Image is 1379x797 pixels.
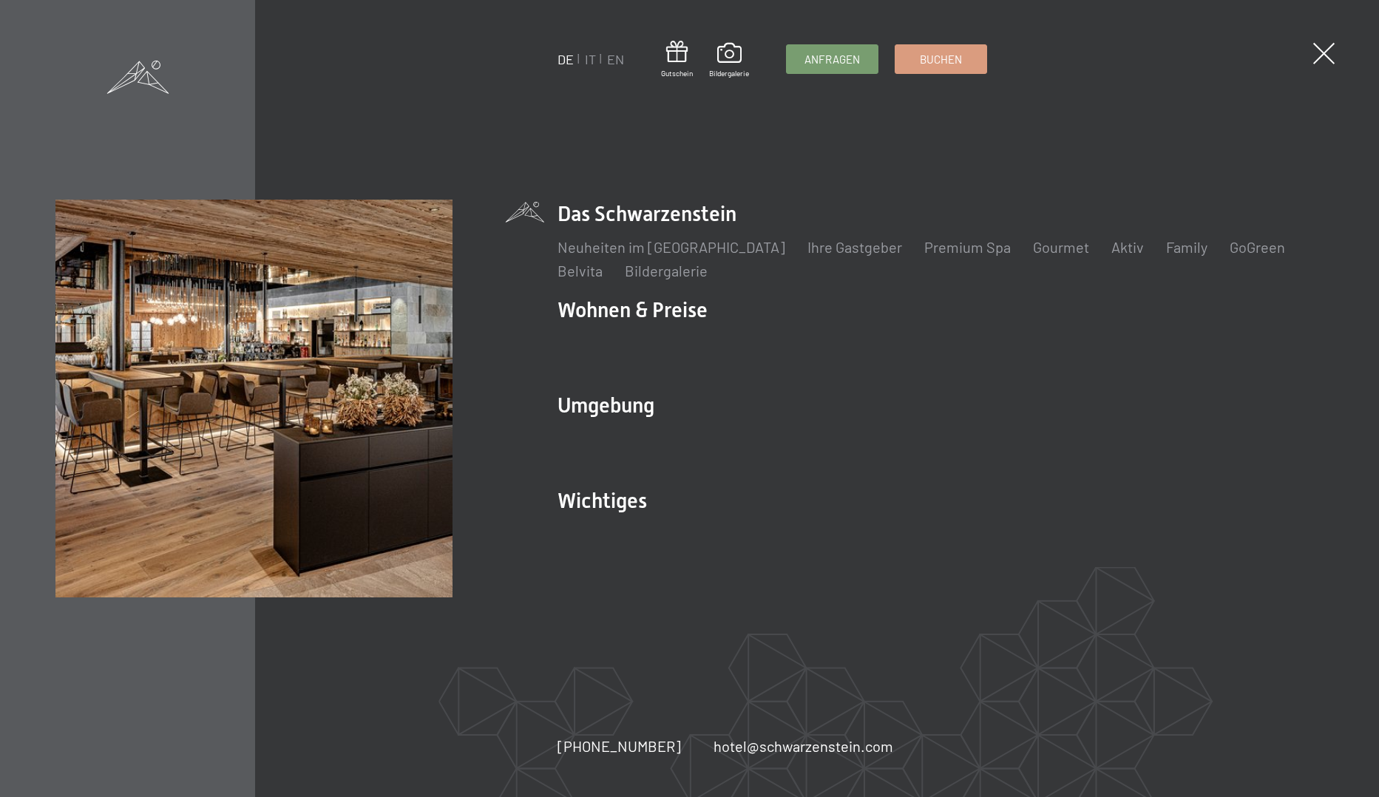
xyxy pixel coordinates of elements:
[709,43,749,78] a: Bildergalerie
[807,238,902,256] a: Ihre Gastgeber
[714,736,893,756] a: hotel@schwarzenstein.com
[55,200,453,597] img: Wellnesshotel Südtirol SCHWARZENSTEIN - Wellnessurlaub in den Alpen, Wandern und Wellness
[661,41,693,78] a: Gutschein
[558,238,785,256] a: Neuheiten im [GEOGRAPHIC_DATA]
[895,45,986,73] a: Buchen
[804,52,860,67] span: Anfragen
[1111,238,1144,256] a: Aktiv
[558,737,681,755] span: [PHONE_NUMBER]
[625,262,708,279] a: Bildergalerie
[1230,238,1285,256] a: GoGreen
[1166,238,1207,256] a: Family
[607,51,624,67] a: EN
[585,51,596,67] a: IT
[558,736,681,756] a: [PHONE_NUMBER]
[920,52,962,67] span: Buchen
[924,238,1011,256] a: Premium Spa
[558,51,574,67] a: DE
[1033,238,1089,256] a: Gourmet
[558,262,603,279] a: Belvita
[709,68,749,78] span: Bildergalerie
[661,68,693,78] span: Gutschein
[787,45,878,73] a: Anfragen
